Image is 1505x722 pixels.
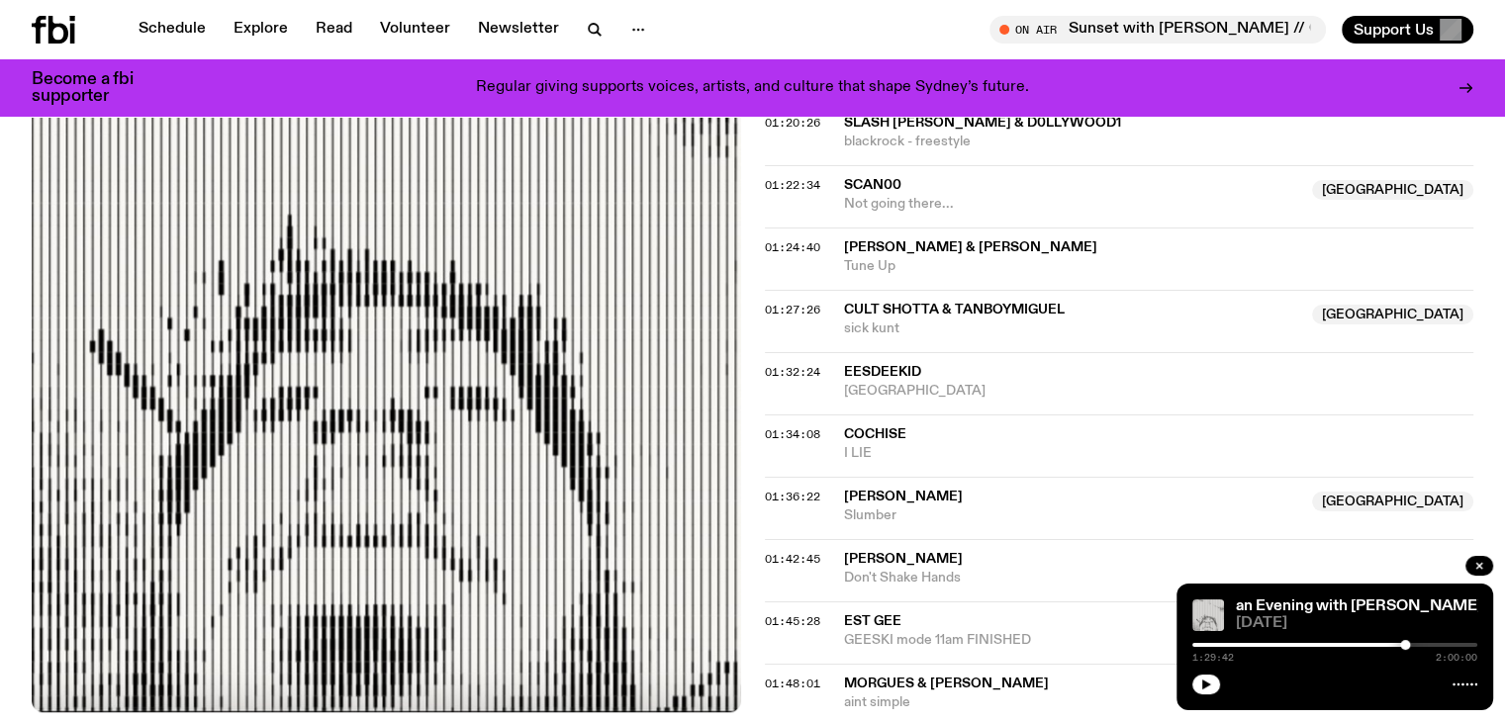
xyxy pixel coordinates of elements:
[844,195,1301,214] span: Not going there...
[368,16,462,44] a: Volunteer
[765,616,820,627] button: 01:45:28
[304,16,364,44] a: Read
[844,693,1474,712] span: aint simple
[844,116,1121,130] span: Slash [PERSON_NAME] & d0llywood1
[1354,21,1434,39] span: Support Us
[476,79,1029,97] p: Regular giving supports voices, artists, and culture that shape Sydney’s future.
[32,71,158,105] h3: Become a fbi supporter
[844,133,1474,151] span: blackrock - freestyle
[1192,653,1234,663] span: 1:29:42
[765,302,820,317] span: 01:27:26
[1312,305,1473,324] span: [GEOGRAPHIC_DATA]
[1312,492,1473,511] span: [GEOGRAPHIC_DATA]
[127,16,218,44] a: Schedule
[222,16,300,44] a: Explore
[844,257,1474,276] span: Tune Up
[844,490,963,503] span: [PERSON_NAME]
[1342,16,1473,44] button: Support Us
[844,240,1097,254] span: [PERSON_NAME] & [PERSON_NAME]
[765,678,820,689] button: 01:48:01
[1236,616,1477,631] span: [DATE]
[844,569,1474,587] span: Don't Shake Hands
[844,382,1474,401] span: [GEOGRAPHIC_DATA]
[765,426,820,442] span: 01:34:08
[844,365,921,379] span: EesDeeKid
[765,364,820,380] span: 01:32:24
[466,16,571,44] a: Newsletter
[765,492,820,502] button: 01:36:22
[844,677,1049,690] span: MORGUES & [PERSON_NAME]
[765,177,820,193] span: 01:22:34
[765,367,820,378] button: 01:32:24
[765,305,820,316] button: 01:27:26
[844,631,1474,650] span: GEESKI mode 11am FINISHED
[765,115,820,131] span: 01:20:26
[765,118,820,129] button: 01:20:26
[844,303,1065,316] span: Cult Shotta & Tanboymiguel
[1236,598,1482,614] a: an Evening with [PERSON_NAME]
[765,613,820,629] span: 01:45:28
[765,489,820,504] span: 01:36:22
[765,242,820,253] button: 01:24:40
[844,444,1474,463] span: I LIE
[1312,180,1473,200] span: [GEOGRAPHIC_DATA]
[989,16,1326,44] button: On AirSunset with [PERSON_NAME] // Guest Mix: [PERSON_NAME]
[765,180,820,191] button: 01:22:34
[765,239,820,255] span: 01:24:40
[844,506,1301,525] span: Slumber
[1436,653,1477,663] span: 2:00:00
[844,178,901,192] span: Scan00
[844,319,1301,338] span: sick kunt
[844,614,901,628] span: EST Gee
[844,427,906,441] span: Cochise
[844,552,963,566] span: [PERSON_NAME]
[765,551,820,567] span: 01:42:45
[765,429,820,440] button: 01:34:08
[765,676,820,691] span: 01:48:01
[765,554,820,565] button: 01:42:45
